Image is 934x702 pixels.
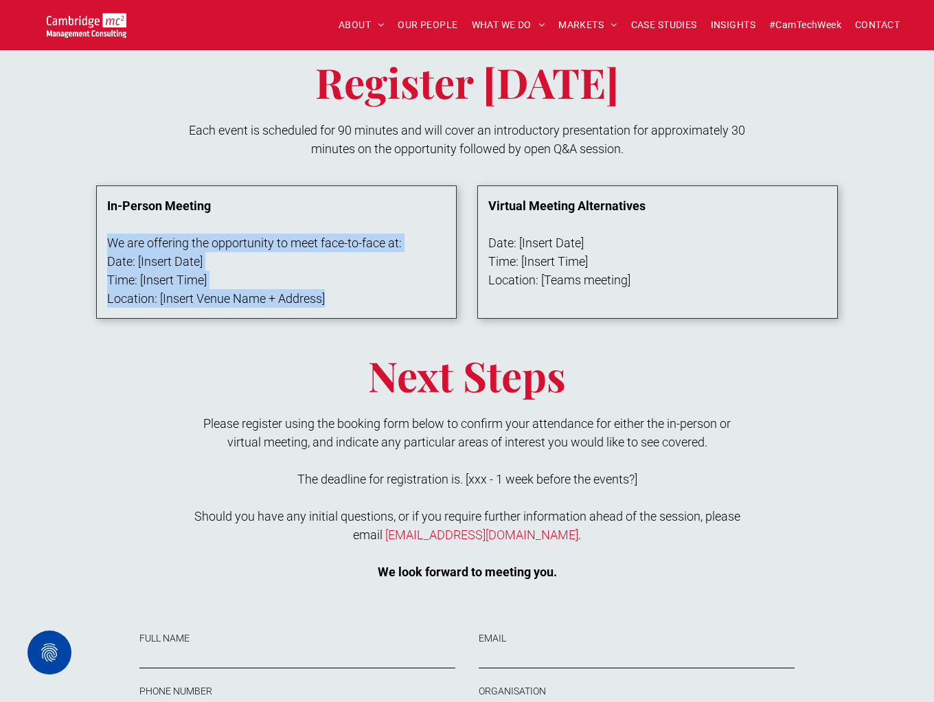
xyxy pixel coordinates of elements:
a: INSIGHTS [704,14,762,36]
a: CONTACT [848,14,907,36]
span: Location: [Teams meeting] [488,273,630,287]
span: Each event is scheduled for 90 minutes and will cover an introductory presentation for approximat... [189,123,745,156]
label: EMAIL [479,631,795,646]
span: Next Steps [368,348,566,403]
span: Time: [Insert Time] [488,254,588,269]
strong: Virtual Meeting Alternatives [488,199,646,213]
a: [EMAIL_ADDRESS][DOMAIN_NAME] [385,528,578,542]
a: OUR PEOPLE [391,14,464,36]
span: The deadline for registration is. [xxx - 1 week before the events?] [297,472,637,486]
span: Location: [Insert Venue Name + Address] [107,291,325,306]
span: Register [DATE] [315,54,619,109]
label: PHONE NUMBER [139,684,455,699]
strong: In-Person Meeting [107,199,211,213]
span: We are offering the opportunity to meet face-to-face at: [107,236,402,250]
label: FULL NAME [139,631,455,646]
a: WHAT WE DO [465,14,552,36]
strong: We look forward to meeting you. [378,565,557,579]
span: Please register using the booking form below to confirm your attendance for either the in-person ... [203,416,731,449]
span: Should you have any initial questions, or if you require further information ahead of the session... [194,509,740,542]
img: Cambridge MC Logo [47,13,127,38]
span: . [578,528,581,542]
a: ABOUT [332,14,391,36]
a: #CamTechWeek [762,14,848,36]
label: ORGANISATION [479,684,795,699]
span: Date: [Insert Date] [107,254,203,269]
a: MARKETS [551,14,624,36]
span: Time: [Insert Time] [107,273,207,287]
a: CASE STUDIES [624,14,704,36]
span: Date: [Insert Date] [488,236,584,250]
